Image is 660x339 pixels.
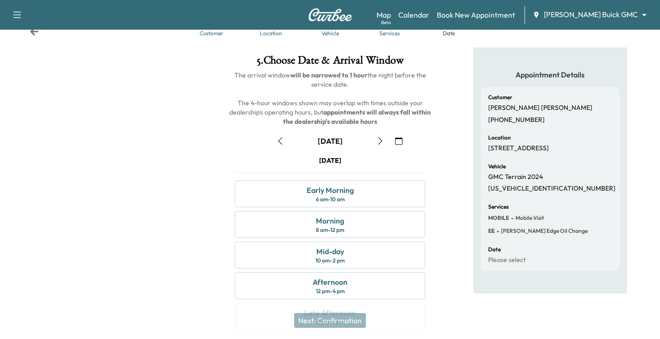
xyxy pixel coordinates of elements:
[514,214,544,222] span: Mobile Visit
[379,31,400,36] div: Services
[398,9,429,20] a: Calendar
[316,246,344,257] div: Mid-day
[290,71,367,79] b: will be narrowed to 1 hour
[381,19,391,26] div: Beta
[316,196,345,203] div: 6 am - 10 am
[437,9,515,20] a: Book New Appointment
[488,164,506,169] h6: Vehicle
[283,108,432,126] b: appointments will always fall within the dealership's available hours
[488,95,512,100] h6: Customer
[308,8,352,21] img: Curbee Logo
[488,247,501,252] h6: Date
[488,104,592,112] p: [PERSON_NAME] [PERSON_NAME]
[307,185,354,196] div: Early Morning
[544,9,638,20] span: [PERSON_NAME] Buick GMC
[495,226,499,236] span: -
[488,204,509,210] h6: Services
[30,27,39,36] div: Back
[488,185,616,193] p: [US_VEHICLE_IDENTIFICATION_NUMBER]
[260,31,282,36] div: Location
[313,276,347,288] div: Afternoon
[488,116,545,124] p: [PHONE_NUMBER]
[318,136,343,146] div: [DATE]
[488,214,509,222] span: MOBILE
[227,55,433,70] h1: 5 . Choose Date & Arrival Window
[488,144,549,153] p: [STREET_ADDRESS]
[488,173,543,181] p: GMC Terrain 2024
[316,215,344,226] div: Morning
[321,31,339,36] div: Vehicle
[319,156,341,165] div: [DATE]
[488,135,511,141] h6: Location
[200,31,223,36] div: Customer
[499,227,588,235] span: Ewing Edge Oil Change
[509,213,514,223] span: -
[316,226,344,234] div: 8 am - 12 pm
[316,288,345,295] div: 12 pm - 4 pm
[481,70,620,80] h5: Appointment Details
[229,71,432,126] span: The arrival window the night before the service date. The 4-hour windows shown may overlap with t...
[488,227,495,235] span: EE
[377,9,391,20] a: MapBeta
[315,257,345,264] div: 10 am - 2 pm
[488,256,526,264] p: Please select
[443,31,455,36] div: Date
